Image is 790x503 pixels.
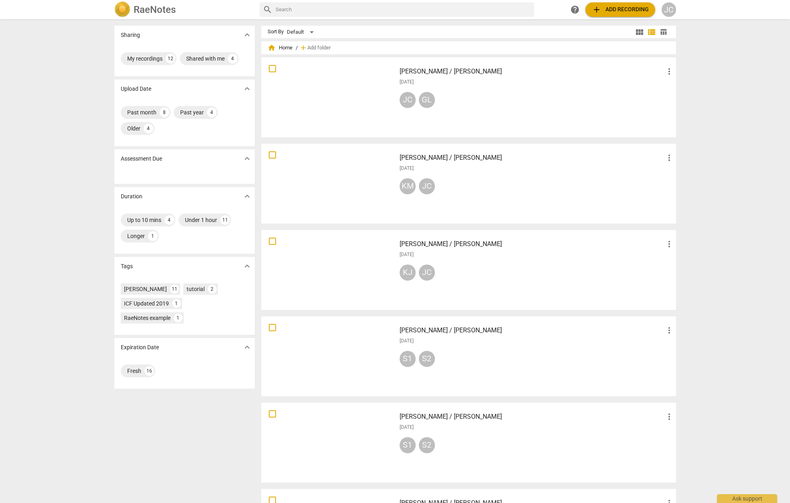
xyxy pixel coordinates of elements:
[419,265,435,281] div: JC
[570,5,580,14] span: help
[127,108,156,116] div: Past month
[664,239,674,249] span: more_vert
[647,27,656,37] span: view_list
[264,405,673,480] a: [PERSON_NAME] / [PERSON_NAME][DATE]S1S2
[264,60,673,134] a: [PERSON_NAME] / [PERSON_NAME][DATE]JCGL
[268,44,292,52] span: Home
[208,285,217,293] div: 2
[185,216,217,224] div: Under 1 hour
[144,366,154,376] div: 16
[160,108,169,117] div: 8
[242,342,252,352] span: expand_more
[242,30,252,40] span: expand_more
[658,26,670,38] button: Table view
[124,314,171,322] div: RaeNotes example
[121,262,133,271] p: Tags
[287,26,317,39] div: Default
[400,265,416,281] div: KJ
[170,285,179,293] div: 11
[717,494,777,503] div: Ask support
[400,412,664,422] h3: Donna R / John C
[174,314,183,322] div: 1
[228,54,238,63] div: 4
[186,55,225,63] div: Shared with me
[127,124,140,132] div: Older
[662,2,676,17] button: JC
[241,260,253,272] button: Show more
[419,351,435,367] div: S2
[268,29,284,35] div: Sort By
[276,3,531,16] input: Search
[664,153,674,163] span: more_vert
[180,108,204,116] div: Past year
[144,124,153,133] div: 4
[207,108,217,117] div: 4
[592,5,601,14] span: add
[166,54,175,63] div: 12
[241,83,253,95] button: Show more
[242,84,252,94] span: expand_more
[400,239,664,249] h3: Kevin J / John C
[646,26,658,38] button: List view
[121,31,140,39] p: Sharing
[400,178,416,194] div: KM
[307,45,331,51] span: Add folder
[400,92,416,108] div: JC
[241,29,253,41] button: Show more
[296,45,298,51] span: /
[121,192,142,201] p: Duration
[127,232,145,240] div: Longer
[124,285,167,293] div: [PERSON_NAME]
[114,2,130,18] img: Logo
[241,190,253,202] button: Show more
[400,165,414,172] span: [DATE]
[264,147,673,221] a: [PERSON_NAME] / [PERSON_NAME][DATE]KMJC
[664,67,674,76] span: more_vert
[419,178,435,194] div: JC
[241,341,253,353] button: Show more
[634,26,646,38] button: Tile view
[592,5,649,14] span: Add recording
[400,326,664,335] h3: Donna R / John C
[121,343,159,352] p: Expiration Date
[400,437,416,453] div: S1
[660,28,667,36] span: table_chart
[127,55,162,63] div: My recordings
[172,299,181,308] div: 1
[585,2,655,17] button: Upload
[400,351,416,367] div: S1
[635,27,644,37] span: view_module
[134,4,176,15] h2: RaeNotes
[148,231,158,241] div: 1
[264,233,673,307] a: [PERSON_NAME] / [PERSON_NAME][DATE]KJJC
[127,216,161,224] div: Up to 10 mins
[264,319,673,393] a: [PERSON_NAME] / [PERSON_NAME][DATE]S1S2
[400,153,664,163] h3: Kristen M / John C
[400,67,664,76] h3: Gary L / John C
[114,2,253,18] a: LogoRaeNotes
[664,326,674,335] span: more_vert
[241,153,253,165] button: Show more
[121,85,151,93] p: Upload Date
[400,251,414,258] span: [DATE]
[400,338,414,344] span: [DATE]
[242,191,252,201] span: expand_more
[419,92,435,108] div: GL
[568,2,582,17] a: Help
[263,5,272,14] span: search
[268,44,276,52] span: home
[187,285,205,293] div: tutorial
[400,79,414,86] span: [DATE]
[124,299,169,308] div: ICF Updated 2019
[127,367,141,375] div: Fresh
[242,154,252,163] span: expand_more
[121,155,162,163] p: Assessment Due
[299,44,307,52] span: add
[664,412,674,422] span: more_vert
[164,215,174,225] div: 4
[419,437,435,453] div: S2
[400,424,414,431] span: [DATE]
[242,261,252,271] span: expand_more
[220,215,230,225] div: 11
